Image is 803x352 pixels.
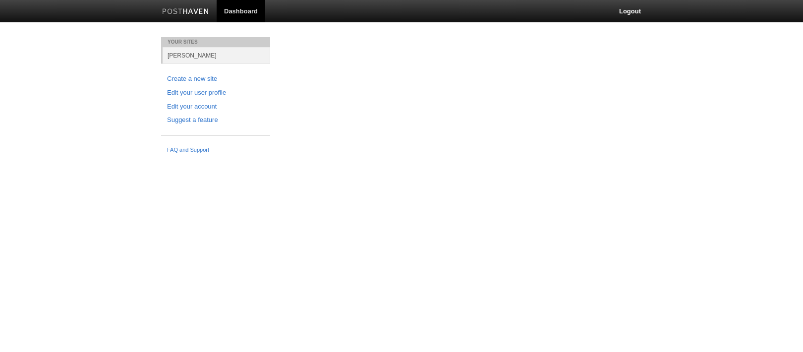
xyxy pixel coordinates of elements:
[161,37,270,47] li: Your Sites
[167,88,264,98] a: Edit your user profile
[162,8,209,16] img: Posthaven-bar
[167,146,264,155] a: FAQ and Support
[163,47,270,63] a: [PERSON_NAME]
[167,102,264,112] a: Edit your account
[167,74,264,84] a: Create a new site
[167,115,264,125] a: Suggest a feature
